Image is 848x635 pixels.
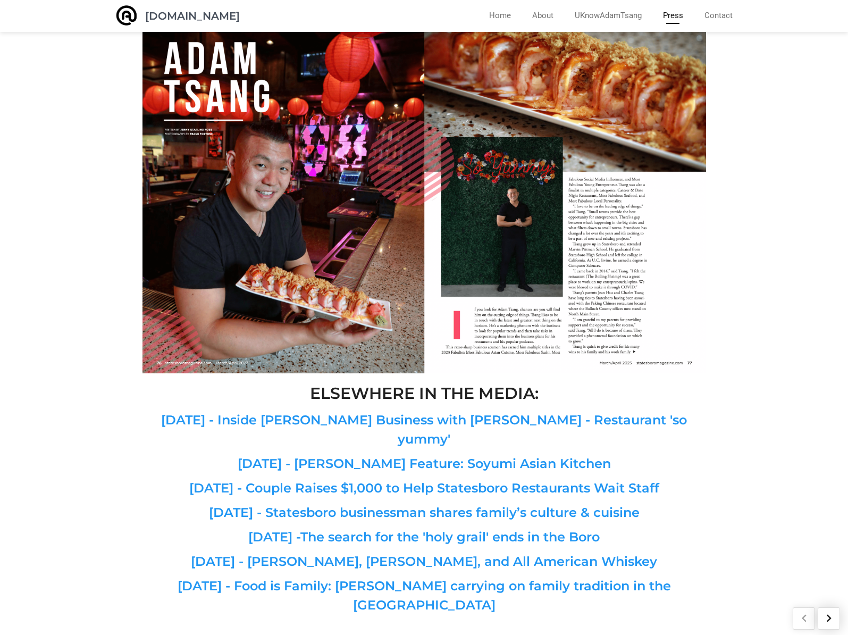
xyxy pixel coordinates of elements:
a: [DATE] -The search for the 'holy grail' ends in the Boro [248,529,600,545]
h1: ELSEWHERE IN THE MEDIA: [142,381,706,405]
a: Home [489,7,511,24]
a: [DATE] - Inside [PERSON_NAME] Business with [PERSON_NAME] - Restaurant 'so yummy' [161,412,687,447]
a: [DATE] - Statesboro businessman shares family’s culture & cuisine [209,505,640,520]
a: [DOMAIN_NAME] [145,11,240,21]
a: [DATE] - Couple Raises $1,000 to Help Statesboro Restaurants Wait Staff [189,480,659,496]
a: [DATE] - [PERSON_NAME], [PERSON_NAME], and All American Whiskey [191,554,657,569]
a: Contact [704,7,733,24]
a: [DATE] - [PERSON_NAME] Feature: Soyumi Asian Kitchen [238,456,611,471]
span: The search for the 'holy grail' ends in the Boro [300,529,600,545]
a: Press [663,7,683,24]
a: UKnowAdamTsang [575,7,642,24]
img: image [116,5,137,26]
a: About [532,7,553,24]
a: [DATE] - Food is Family: [PERSON_NAME] carrying on family tradition in the [GEOGRAPHIC_DATA] [178,578,671,613]
img: image [142,6,706,373]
